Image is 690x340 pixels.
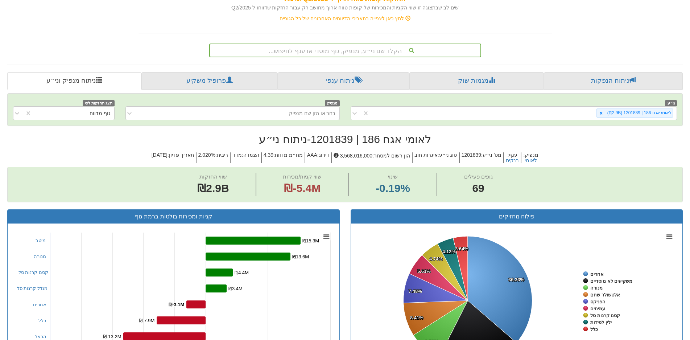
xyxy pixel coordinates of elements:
[590,278,632,284] tspan: משקיעים לא מוסדיים
[508,277,525,282] tspan: 36.33%
[665,100,677,106] span: ני״ע
[139,4,552,11] div: שים לב שבתצוגה זו שווי הקניות והמכירות של קופות טווח ארוך מחושב רק עבור החזקות שדווחו ל Q2/2025
[521,152,540,164] h5: מנפיק :
[506,158,519,163] button: בנקים
[103,334,121,339] tspan: ₪-13.2M
[292,254,309,259] tspan: ₪13.6M
[590,271,604,277] tspan: אחרים
[7,72,141,90] a: ניתוח מנפיק וני״ע
[230,152,261,164] h5: הצמדה : מדד
[139,318,154,323] tspan: ₪-7.9M
[289,110,336,117] div: בחר או הזן שם מנפיק
[141,72,278,90] a: פרופיל משקיע
[261,152,305,164] h5: מח״מ מדווח : 4.39
[331,152,412,164] h5: הון רשום למסחר : 3,568,016,000
[283,173,322,180] span: שווי קניות/מכירות
[590,285,603,291] tspan: מנורה
[13,213,334,220] h3: קניות ומכירות בולטות ברמת גוף
[590,306,605,311] tspan: עמיתים
[83,100,115,106] span: הצג החזקות לפי
[417,269,431,274] tspan: 5.61%
[429,256,443,262] tspan: 4.74%
[228,286,243,291] tspan: ₪3.4M
[388,173,398,180] span: שינוי
[464,181,493,196] span: 69
[18,270,48,275] a: קסם קרנות סל
[442,249,456,254] tspan: 4.12%
[459,152,504,164] h5: מס' ני״ע : 1201839
[284,182,321,194] span: ₪-5.4M
[590,313,620,318] tspan: קסם קרנות סל
[409,288,422,294] tspan: 7.48%
[302,238,319,243] tspan: ₪15.3M
[409,72,544,90] a: מגמות שוק
[35,334,46,339] a: הראל
[210,44,480,57] div: הקלד שם ני״ע, מנפיק, גוף מוסדי או ענף לחיפוש...
[197,182,229,194] span: ₪2.9B
[33,302,46,307] a: אחרים
[455,246,468,251] tspan: 3.64%
[525,158,537,163] button: לאומי
[90,110,111,117] div: גוף מדווח
[325,100,340,106] span: מנפיק
[605,109,673,117] div: לאומי אגח 186 | 1201839 (₪2.9B)
[235,270,249,275] tspan: ₪4.4M
[410,315,423,320] tspan: 8.41%
[376,181,410,196] span: -0.19%
[590,292,620,298] tspan: אלטשולר שחם
[590,299,606,304] tspan: הפניקס
[36,238,46,243] a: מיטב
[34,254,46,259] a: מנורה
[544,72,683,90] a: ניתוח הנפקות
[196,152,230,164] h5: ריבית : 2.020%
[7,133,683,145] h2: לאומי אגח 186 | 1201839 - ניתוח ני״ע
[278,72,409,90] a: ניתוח ענפי
[169,302,184,307] tspan: ₪-3.1M
[199,173,227,180] span: שווי החזקות
[17,286,47,291] a: מגדל קרנות סל
[133,15,557,22] div: לחץ כאן לצפייה בתאריכי הדיווחים האחרונים של כל הגופים
[464,173,493,180] span: גופים פעילים
[412,152,459,164] h5: סוג ני״ע : איגרות חוב
[305,152,331,164] h5: דירוג : AAA
[356,213,677,220] h3: פילוח מחזיקים
[590,320,612,325] tspan: ילין לפידות
[503,152,521,164] h5: ענף :
[590,327,598,332] tspan: כלל
[150,152,196,164] h5: תאריך פדיון : [DATE]
[38,318,46,323] a: כלל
